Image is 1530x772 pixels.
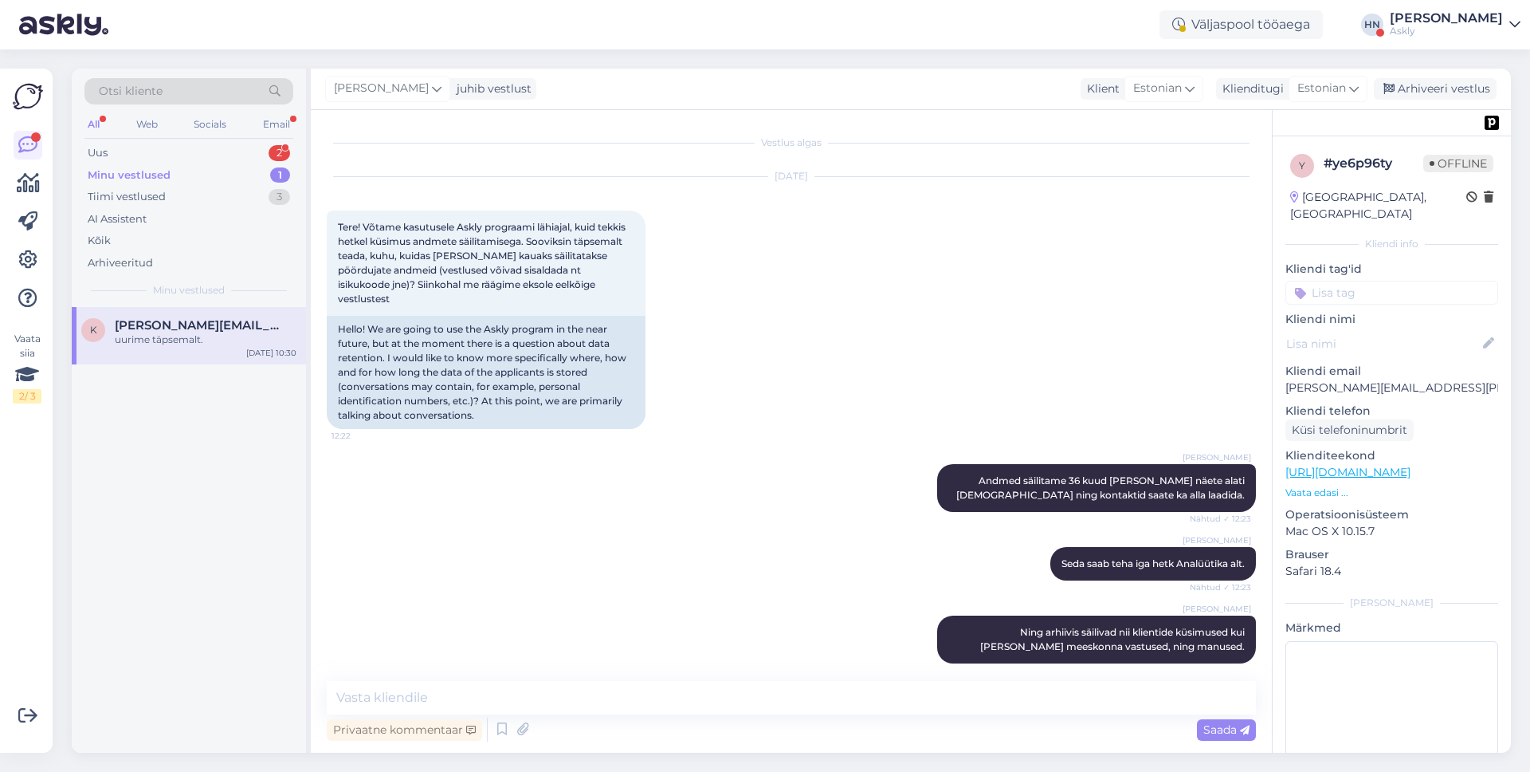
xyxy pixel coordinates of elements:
div: 1 [270,167,290,183]
span: Tere! Võtame kasutusele Askly prograami lähiajal, kuid tekkis hetkel küsimus andmete säilitamiseg... [338,221,628,305]
span: [PERSON_NAME] [1183,534,1251,546]
span: Nähtud ✓ 12:23 [1190,581,1251,593]
p: Kliendi nimi [1285,311,1498,328]
div: HN [1361,14,1383,36]
span: kristiina.laur@eestiloto.ee [115,318,280,333]
span: Offline [1423,155,1493,172]
span: Saada [1203,723,1249,737]
span: Andmed säilitame 36 kuud [PERSON_NAME] näete alati [DEMOGRAPHIC_DATA] ning kontaktid saate ka all... [956,475,1247,501]
div: Uus [88,145,108,161]
p: Operatsioonisüsteem [1285,506,1498,523]
div: # ye6p96ty [1324,154,1423,173]
div: 2 [269,145,290,161]
span: k [90,324,97,336]
div: 3 [269,189,290,205]
div: Privaatne kommentaar [327,719,482,741]
div: Vaata siia [13,332,41,404]
p: Kliendi email [1285,363,1498,380]
p: Brauser [1285,546,1498,563]
span: [PERSON_NAME] [1183,451,1251,463]
div: [PERSON_NAME] [1390,12,1503,25]
a: [URL][DOMAIN_NAME] [1285,465,1410,479]
span: Nähtud ✓ 12:23 [1190,513,1251,525]
p: Klienditeekond [1285,447,1498,464]
div: Kõik [88,233,111,249]
div: Socials [190,114,229,135]
div: All [84,114,103,135]
p: Mac OS X 10.15.7 [1285,523,1498,540]
input: Lisa nimi [1286,335,1480,353]
div: Klienditugi [1216,81,1284,97]
span: Ning arhiivis säilivad nii klientide küsimused kui [PERSON_NAME] meeskonna vastused, ning manused. [980,626,1247,652]
div: juhib vestlust [450,81,532,97]
span: y [1299,160,1305,171]
div: Väljaspool tööaega [1159,10,1323,39]
span: Minu vestlused [153,283,225,297]
div: Arhiveeri vestlus [1374,78,1497,100]
div: [PERSON_NAME] [1285,596,1498,610]
div: [DATE] [327,169,1256,183]
p: [PERSON_NAME][EMAIL_ADDRESS][PERSON_NAME][DOMAIN_NAME] [1285,380,1498,396]
span: Estonian [1133,80,1182,97]
div: Hello! We are going to use the Askly program in the near future, but at the moment there is a que... [327,316,645,429]
span: [PERSON_NAME] [1183,603,1251,615]
a: [PERSON_NAME]Askly [1390,12,1520,37]
img: Askly Logo [13,81,43,112]
p: Vaata edasi ... [1285,486,1498,500]
span: Estonian [1297,80,1346,97]
div: 2 / 3 [13,389,41,404]
div: Vestlus algas [327,136,1256,150]
p: Kliendi telefon [1285,403,1498,419]
div: Tiimi vestlused [88,189,166,205]
span: 12:22 [331,430,391,442]
div: Web [133,114,161,135]
div: [GEOGRAPHIC_DATA], [GEOGRAPHIC_DATA] [1290,189,1466,223]
span: Otsi kliente [99,83,163,100]
p: Märkmed [1285,620,1498,636]
div: Arhiveeritud [88,255,153,271]
div: Kliendi info [1285,237,1498,251]
p: Safari 18.4 [1285,563,1498,580]
div: Küsi telefoninumbrit [1285,419,1414,441]
img: pd [1485,116,1499,130]
p: Kliendi tag'id [1285,261,1498,278]
div: Minu vestlused [88,167,171,183]
span: Nähtud ✓ 12:24 [1189,664,1251,676]
span: Seda saab teha iga hetk Analüütika alt. [1061,557,1245,569]
div: AI Assistent [88,211,147,227]
span: [PERSON_NAME] [334,80,429,97]
input: Lisa tag [1285,281,1498,305]
div: Email [260,114,293,135]
div: Askly [1390,25,1503,37]
div: uurime täpsemalt. [115,333,296,347]
div: [DATE] 10:30 [246,347,296,359]
div: Klient [1081,81,1120,97]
